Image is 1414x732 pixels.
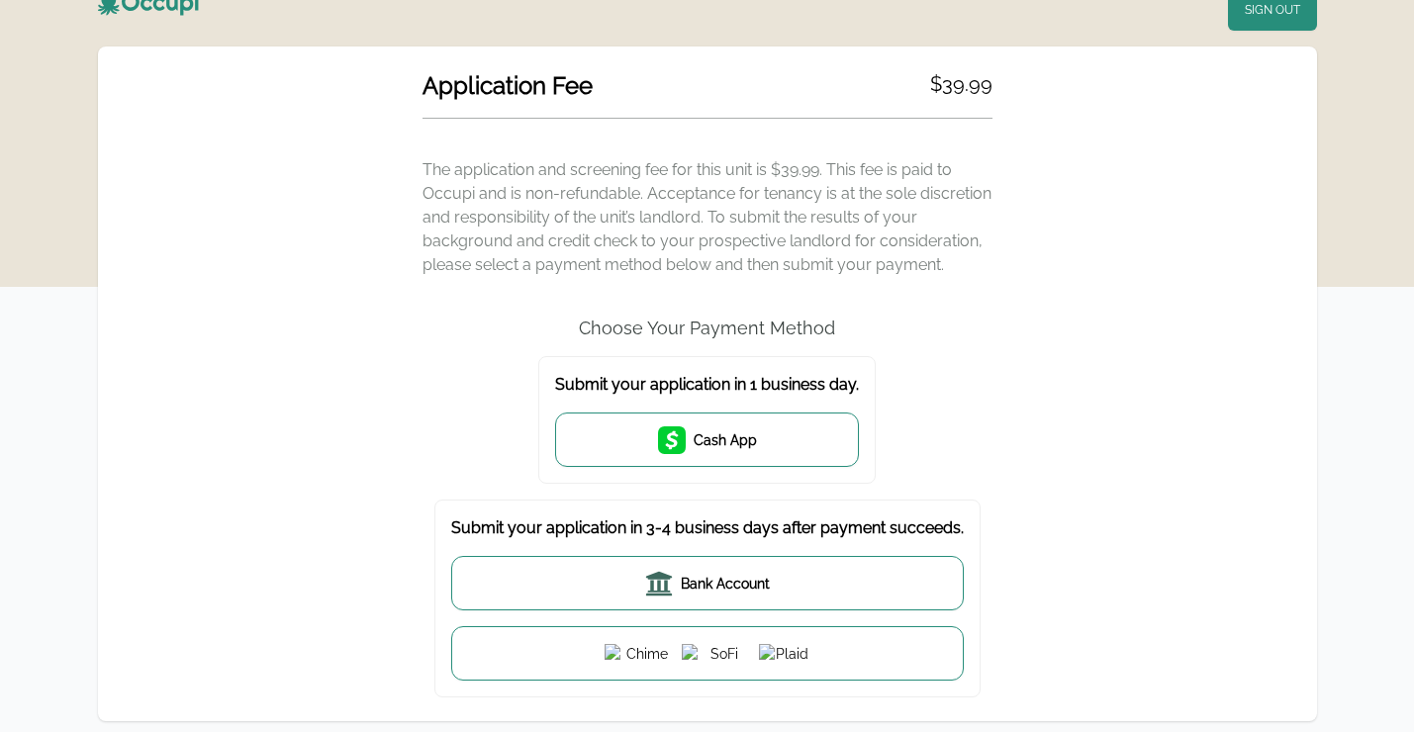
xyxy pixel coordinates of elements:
[759,644,810,664] img: Plaid logo
[451,516,964,540] p: Submit your application in 3-4 business days after payment succeeds.
[930,70,992,102] h2: $ 39.99
[451,556,964,610] button: Bank Account
[423,158,992,277] p: The application and screening fee for this unit is $ 39.99 . This fee is paid to Occupi and is no...
[605,644,674,664] img: Chime logo
[555,412,859,467] button: Cash App
[694,430,757,450] span: Cash App
[682,644,751,664] img: SoFi logo
[579,317,835,340] h2: Choose Your Payment Method
[555,373,859,397] p: Submit your application in 1 business day.
[423,70,593,102] h2: Application Fee
[681,574,770,594] span: Bank Account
